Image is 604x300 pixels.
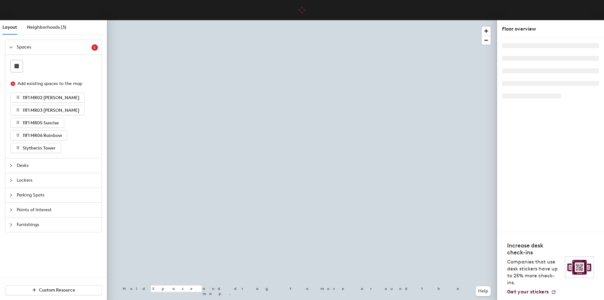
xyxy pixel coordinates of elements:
span: collapsed [9,223,13,227]
span: Spaces [17,40,92,54]
span: collapsed [9,208,13,212]
span: collapsed [9,164,13,167]
span: Neighborhoods (3) [27,25,66,30]
button: Slytherin Tower [10,143,61,153]
div: Floor overview [502,25,599,33]
p: Companies that use desk stickers have up to 25% more check-ins. [507,258,561,286]
button: 11F1 MR05 Sunrise [10,118,64,128]
span: close-circle [11,82,15,86]
a: Get your stickers [507,289,556,295]
span: Custom Resource [39,287,75,293]
div: Add existing spaces to the map [18,80,92,87]
sup: 5 [92,44,98,51]
button: 11F1 MR03 [PERSON_NAME] [10,105,85,115]
span: Lockers [17,173,98,188]
h4: Increase desk check-ins [507,242,561,256]
span: collapsed [9,178,13,182]
button: 11F1 MR06 Rainbow [10,130,67,140]
span: expanded [9,45,13,49]
span: 11F1 MR06 Rainbow [23,133,62,138]
span: 11F1 MR02 [PERSON_NAME] [23,95,79,100]
span: Desks [17,158,98,173]
button: Help [476,286,491,296]
span: Points of Interest [17,203,98,217]
span: 11F1 MR03 [PERSON_NAME] [23,108,79,113]
span: 5 [93,45,96,50]
span: 11F1 MR05 Sunrise [23,120,59,126]
button: Custom Resource [5,285,102,295]
span: Layout [3,25,17,30]
span: Furnishings [17,218,98,232]
span: Get your stickers [507,289,549,295]
span: Slytherin Tower [23,145,56,151]
img: Sticker logo [565,257,594,278]
span: Parking Spots [17,188,98,202]
button: 11F1 MR02 [PERSON_NAME] [10,93,85,103]
span: collapsed [9,193,13,197]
